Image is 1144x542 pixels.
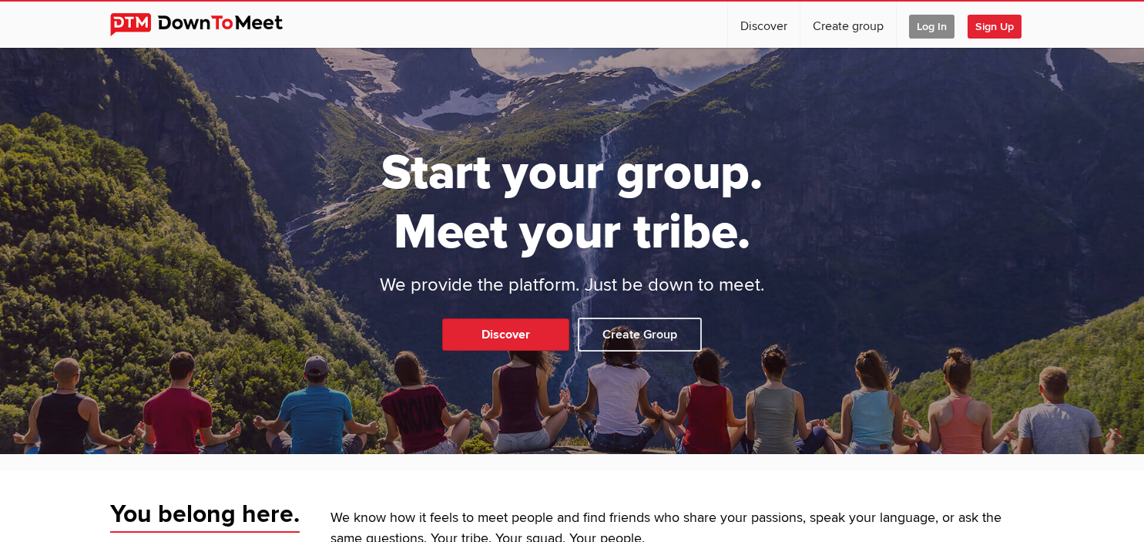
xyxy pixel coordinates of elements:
[909,15,954,39] span: Log In
[110,499,300,533] span: You belong here.
[897,2,967,48] a: Log In
[800,2,896,48] a: Create group
[110,13,307,36] img: DownToMeet
[968,2,1034,48] a: Sign Up
[728,2,800,48] a: Discover
[442,318,569,351] a: Discover
[968,15,1022,39] span: Sign Up
[322,143,823,262] h1: Start your group. Meet your tribe.
[578,318,702,352] a: Create Group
